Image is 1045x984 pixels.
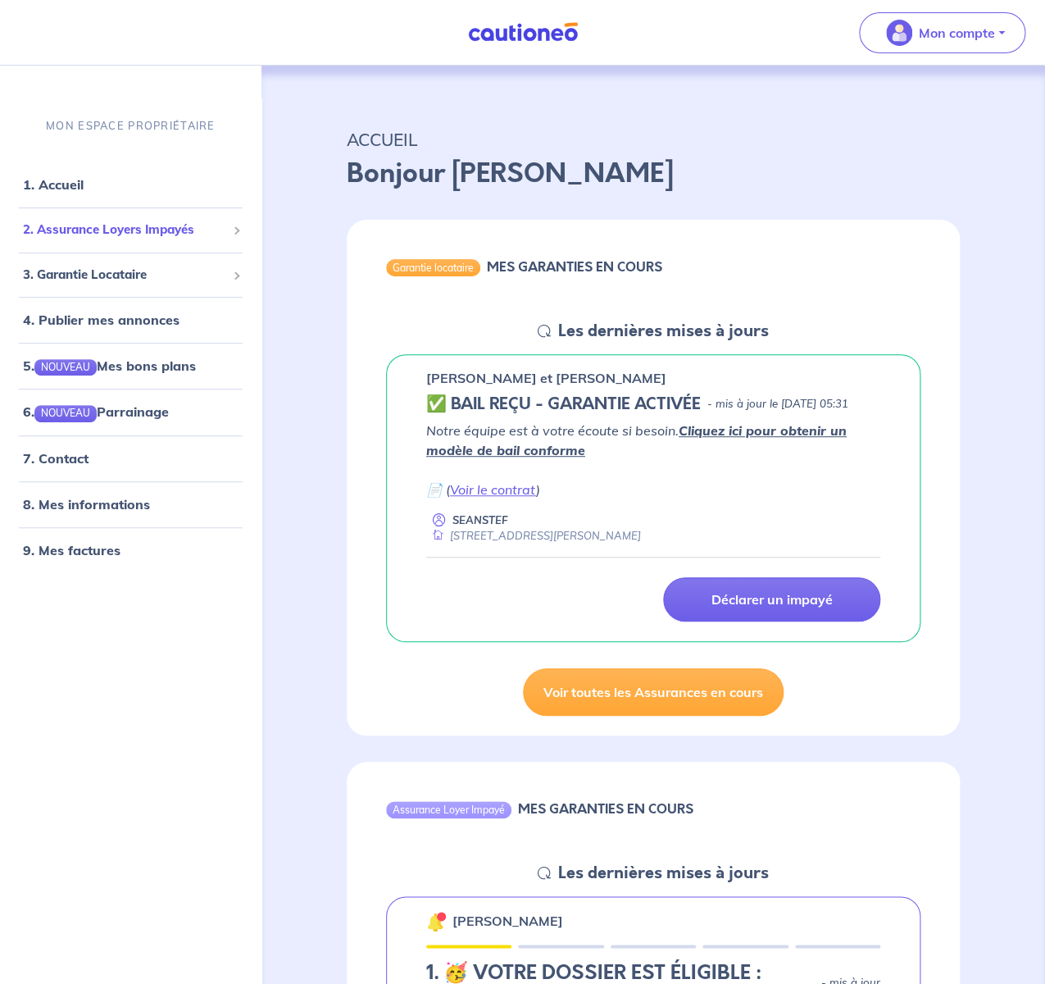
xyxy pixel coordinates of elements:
div: 6.NOUVEAUParrainage [7,395,255,428]
div: 3. Garantie Locataire [7,259,255,291]
a: 9. Mes factures [23,542,120,558]
em: Notre équipe est à votre écoute si besoin. [426,422,847,458]
a: 1. Accueil [23,176,84,193]
div: 2. Assurance Loyers Impayés [7,214,255,246]
p: ACCUEIL [347,125,960,154]
a: Voir le contrat [450,481,536,498]
a: 7. Contact [23,450,89,467]
img: Cautioneo [461,22,584,43]
a: 5.NOUVEAUMes bons plans [23,358,196,374]
div: 7. Contact [7,442,255,475]
p: Déclarer un impayé [711,591,832,608]
div: [STREET_ADDRESS][PERSON_NAME] [426,528,641,544]
span: 3. Garantie Locataire [23,266,226,285]
div: Garantie locataire [386,259,480,276]
p: Bonjour [PERSON_NAME] [347,154,960,194]
img: illu_account_valid_menu.svg [886,20,912,46]
a: Déclarer un impayé [663,577,880,622]
a: Voir toutes les Assurances en cours [523,668,784,716]
p: MON ESPACE PROPRIÉTAIRE [46,118,215,134]
a: 8. Mes informations [23,496,150,512]
div: Assurance Loyer Impayé [386,801,511,818]
h6: MES GARANTIES EN COURS [487,259,662,275]
p: - mis à jour le [DATE] 05:31 [707,396,848,412]
span: 2. Assurance Loyers Impayés [23,221,226,239]
p: SEANSTEF [452,512,507,528]
em: 📄 ( ) [426,481,540,498]
h5: ✅ BAIL REÇU - GARANTIE ACTIVÉE [426,394,701,414]
a: 6.NOUVEAUParrainage [23,403,169,420]
div: 1. Accueil [7,168,255,201]
p: [PERSON_NAME] et [PERSON_NAME] [426,368,666,388]
div: 9. Mes factures [7,534,255,567]
h5: Les dernières mises à jours [557,321,768,341]
p: [PERSON_NAME] [452,911,563,931]
img: 🔔 [426,912,446,932]
div: 8. Mes informations [7,488,255,521]
button: illu_account_valid_menu.svgMon compte [859,12,1025,53]
h5: Les dernières mises à jours [557,863,768,883]
a: 4. Publier mes annonces [23,312,179,328]
div: state: CONTRACT-VALIDATED, Context: IN-LANDLORD,IS-GL-CAUTION-IN-LANDLORD [426,394,880,414]
div: 4. Publier mes annonces [7,303,255,336]
p: Mon compte [919,23,995,43]
a: Cliquez ici pour obtenir un modèle de bail conforme [426,422,847,458]
div: 5.NOUVEAUMes bons plans [7,349,255,382]
h6: MES GARANTIES EN COURS [518,801,693,817]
